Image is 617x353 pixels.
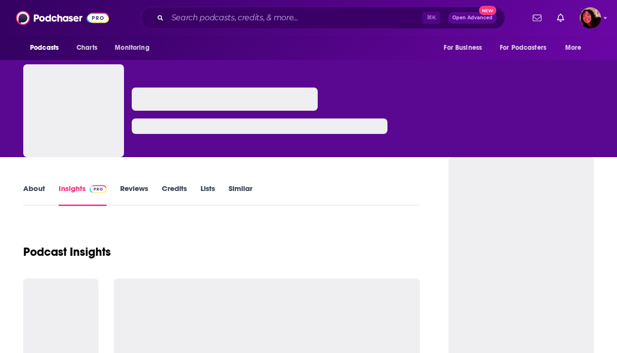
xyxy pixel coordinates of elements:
span: ⌘ K [422,12,440,24]
a: InsightsPodchaser Pro [59,184,107,206]
input: Search podcasts, credits, & more... [168,10,422,26]
span: Logged in as Kathryn-Musilek [580,7,601,29]
a: Show notifications dropdown [553,10,568,26]
a: Charts [70,39,103,57]
span: Open Advanced [452,15,493,20]
a: About [23,184,45,206]
button: open menu [23,39,71,57]
button: open menu [494,39,560,57]
a: Credits [162,184,187,206]
span: More [565,41,582,55]
span: Monitoring [115,41,149,55]
h1: Podcast Insights [23,245,111,259]
button: Open AdvancedNew [448,12,497,24]
button: open menu [437,39,494,57]
span: New [479,6,496,15]
a: Reviews [120,184,148,206]
div: Search podcasts, credits, & more... [141,7,505,29]
button: open menu [558,39,594,57]
img: Podchaser - Follow, Share and Rate Podcasts [16,9,109,27]
span: Charts [77,41,97,55]
span: Podcasts [30,41,59,55]
img: Podchaser Pro [90,185,107,193]
img: User Profile [580,7,601,29]
a: Lists [201,184,215,206]
a: Show notifications dropdown [529,10,545,26]
span: For Podcasters [500,41,546,55]
button: open menu [108,39,162,57]
a: Similar [229,184,252,206]
span: For Business [444,41,482,55]
button: Show profile menu [580,7,601,29]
